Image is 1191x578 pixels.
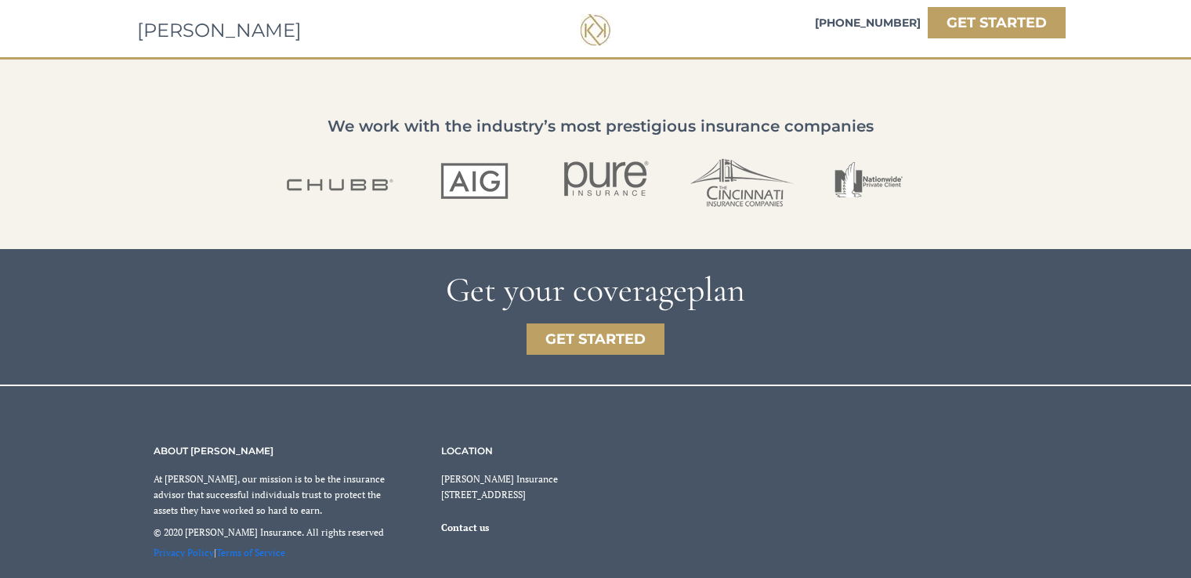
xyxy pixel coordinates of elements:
[441,521,489,533] a: Contact us
[545,331,646,348] strong: GET STARTED
[947,14,1047,31] strong: GET STARTED
[687,269,745,311] span: plan
[446,269,687,311] span: Get your coverage
[441,522,489,533] span: Contact us
[328,117,874,135] span: We work with the industry’s most prestigious insurance companies
[154,473,385,516] span: At [PERSON_NAME], our mission is to be the insurance advisor that successful individuals trust to...
[154,526,384,538] span: © 2020 [PERSON_NAME] Insurance. All rights reserved
[137,19,302,42] span: [PERSON_NAME]
[154,547,214,558] a: Privacy Policy
[815,16,921,30] span: [PHONE_NUMBER]
[441,473,558,500] span: [PERSON_NAME] Insurance [STREET_ADDRESS]
[441,445,493,457] span: LOCATION
[154,547,290,558] span: |
[154,445,273,457] span: ABOUT [PERSON_NAME]
[527,323,664,355] a: GET STARTED
[216,547,285,558] a: Terms of Service
[928,7,1066,38] a: GET STARTED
